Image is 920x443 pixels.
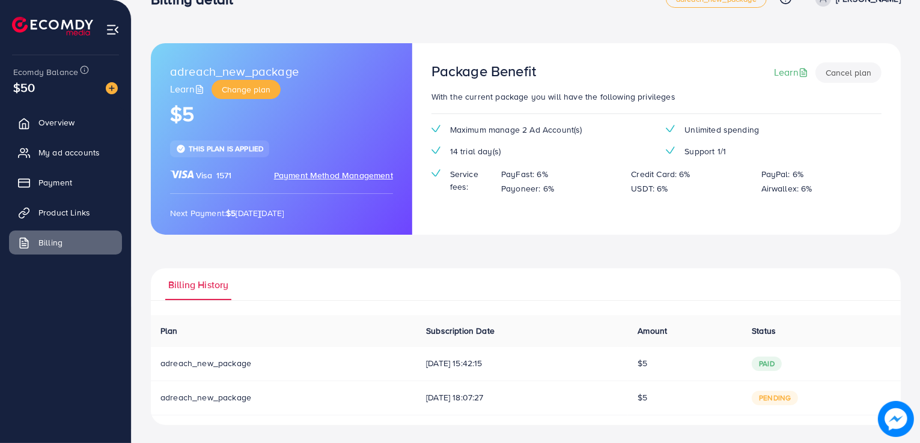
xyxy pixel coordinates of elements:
[815,62,882,83] button: Cancel plan
[170,62,299,80] span: adreach_new_package
[431,125,440,133] img: tick
[106,82,118,94] img: image
[38,237,62,249] span: Billing
[9,170,122,194] a: Payment
[12,17,93,35] img: logo
[631,167,690,181] p: Credit Card: 6%
[106,23,120,37] img: menu
[9,140,122,164] a: My ad accounts
[170,102,393,127] h1: $5
[431,62,536,80] h3: Package Benefit
[450,124,582,136] span: Maximum manage 2 Ad Account(s)
[160,357,251,369] span: adreach_new_package
[38,146,100,158] span: My ad accounts
[431,146,440,154] img: tick
[38,176,72,188] span: Payment
[176,144,186,154] img: tick
[638,325,667,337] span: Amount
[450,168,492,193] span: Service fees:
[160,391,251,403] span: adreach_new_package
[431,89,882,104] p: With the current package you will have the following privileges
[170,82,207,96] a: Learn
[666,125,675,133] img: tick
[450,145,501,157] span: 14 trial day(s)
[752,325,776,337] span: Status
[426,325,495,337] span: Subscription Date
[878,401,913,436] img: image
[774,65,811,79] a: Learn
[666,146,675,154] img: tick
[170,169,194,179] img: brand
[684,124,759,136] span: Unlimited spending
[274,169,393,181] span: Payment Method Management
[38,206,90,218] span: Product Links
[431,169,440,177] img: tick
[168,278,228,292] span: Billing History
[752,391,798,405] span: pending
[196,169,213,181] span: Visa
[761,167,804,181] p: PayPal: 6%
[631,181,668,196] p: USDT: 6%
[684,145,726,157] span: Support 1/1
[13,79,35,96] span: $50
[226,207,236,219] strong: $5
[501,181,554,196] p: Payoneer: 6%
[212,80,281,99] button: Change plan
[761,181,812,196] p: Airwallex: 6%
[638,391,647,403] span: $5
[13,66,78,78] span: Ecomdy Balance
[426,391,618,403] span: [DATE] 18:07:27
[426,357,618,369] span: [DATE] 15:42:15
[38,116,75,128] span: Overview
[501,167,548,181] p: PayFast: 6%
[170,206,393,220] p: Next Payment: [DATE][DATE]
[9,200,122,225] a: Product Links
[752,357,782,371] span: paid
[222,83,270,95] span: Change plan
[638,357,647,369] span: $5
[160,325,178,337] span: Plan
[9,231,122,255] a: Billing
[189,143,263,154] span: This plan is applied
[9,110,122,134] a: Overview
[216,169,232,181] span: 1571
